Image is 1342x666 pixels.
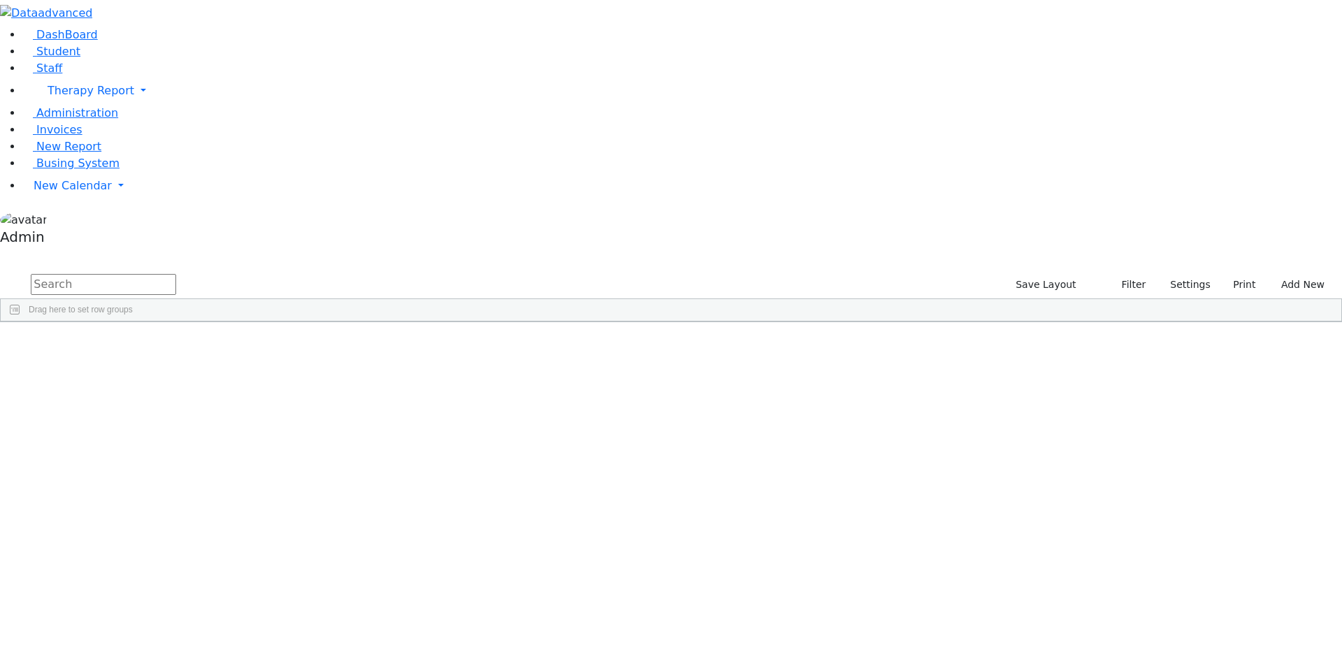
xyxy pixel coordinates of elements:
a: Therapy Report [22,77,1342,105]
a: Invoices [22,123,82,136]
span: Student [36,45,80,58]
span: Invoices [36,123,82,136]
button: Print [1217,274,1262,296]
span: New Calendar [34,179,112,192]
span: DashBoard [36,28,98,41]
span: Busing System [36,157,120,170]
span: Staff [36,61,62,75]
button: Filter [1104,274,1153,296]
span: Therapy Report [48,84,134,97]
a: Student [22,45,80,58]
span: New Report [36,140,101,153]
button: Add New [1267,274,1331,296]
a: DashBoard [22,28,98,41]
button: Save Layout [1009,274,1082,296]
a: Staff [22,61,62,75]
a: Administration [22,106,118,120]
a: Busing System [22,157,120,170]
button: Settings [1152,274,1216,296]
a: New Report [22,140,101,153]
span: Drag here to set row groups [29,305,133,314]
a: New Calendar [22,172,1342,200]
span: Administration [36,106,118,120]
input: Search [31,274,176,295]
